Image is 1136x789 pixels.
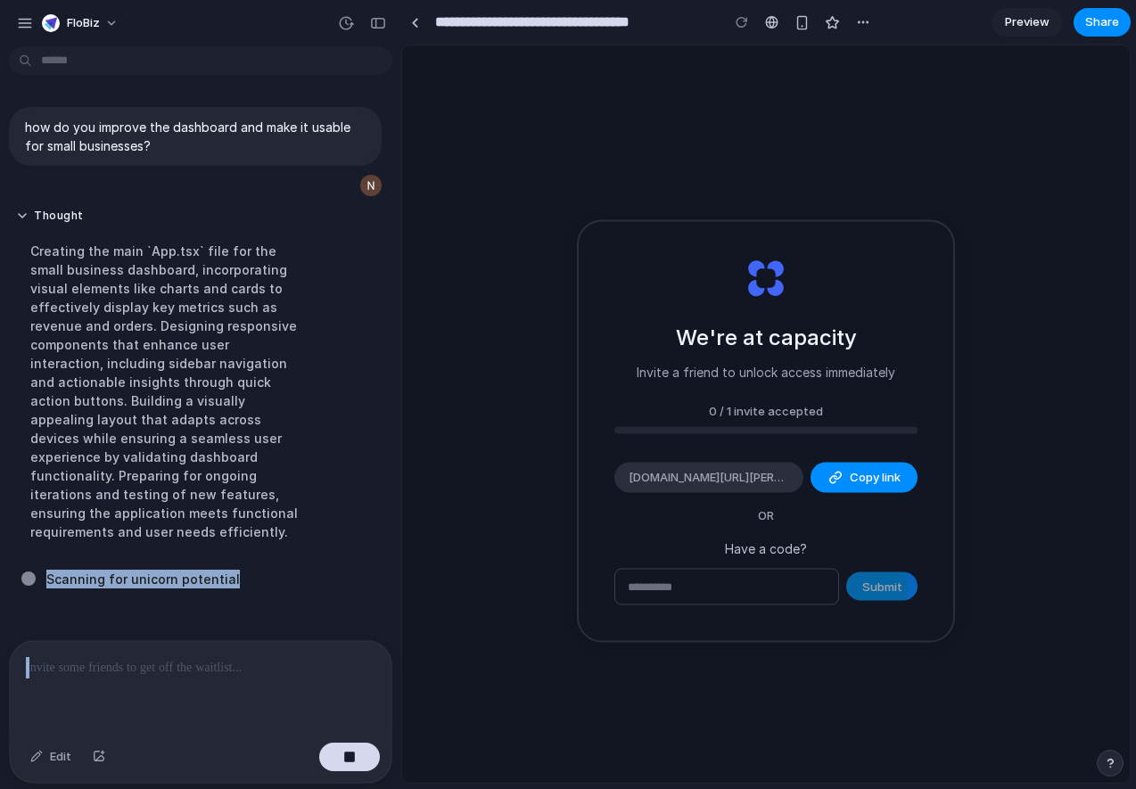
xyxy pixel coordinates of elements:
[676,321,857,353] h2: We're at capacity
[16,231,314,552] div: Creating the main `App.tsx` file for the small business dashboard, incorporating visual elements ...
[614,538,918,557] p: Have a code?
[811,463,918,493] button: Copy link
[46,570,240,588] span: Scanning for unicorn potential
[35,9,128,37] button: FloBiz
[25,118,366,155] p: how do you improve the dashboard and make it usable for small businesses?
[614,402,918,420] div: 0 / 1 invite accepted
[850,469,901,487] span: Copy link
[67,14,100,32] span: FloBiz
[744,507,788,525] span: OR
[992,8,1063,37] a: Preview
[1085,13,1119,31] span: Share
[1005,13,1050,31] span: Preview
[1074,8,1131,37] button: Share
[614,463,803,493] div: [DOMAIN_NAME][URL][PERSON_NAME]
[629,469,789,487] span: [DOMAIN_NAME][URL][PERSON_NAME]
[637,362,895,381] p: Invite a friend to unlock access immediately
